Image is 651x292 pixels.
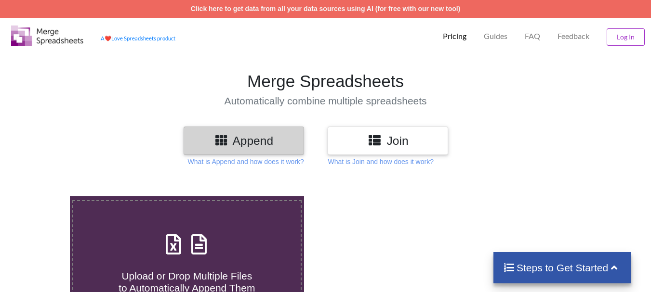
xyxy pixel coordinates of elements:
[525,31,540,41] p: FAQ
[335,134,441,148] h3: Join
[188,157,304,166] p: What is Append and how does it work?
[101,35,175,41] a: AheartLove Spreadsheets product
[503,262,622,274] h4: Steps to Get Started
[443,31,466,41] p: Pricing
[11,25,83,46] img: Logo.png
[191,5,461,13] a: Click here to get data from all your data sources using AI (for free with our new tool)
[191,134,297,148] h3: Append
[105,35,111,41] span: heart
[607,28,645,46] button: Log In
[558,32,589,40] span: Feedback
[484,31,507,41] p: Guides
[328,157,433,166] p: What is Join and how does it work?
